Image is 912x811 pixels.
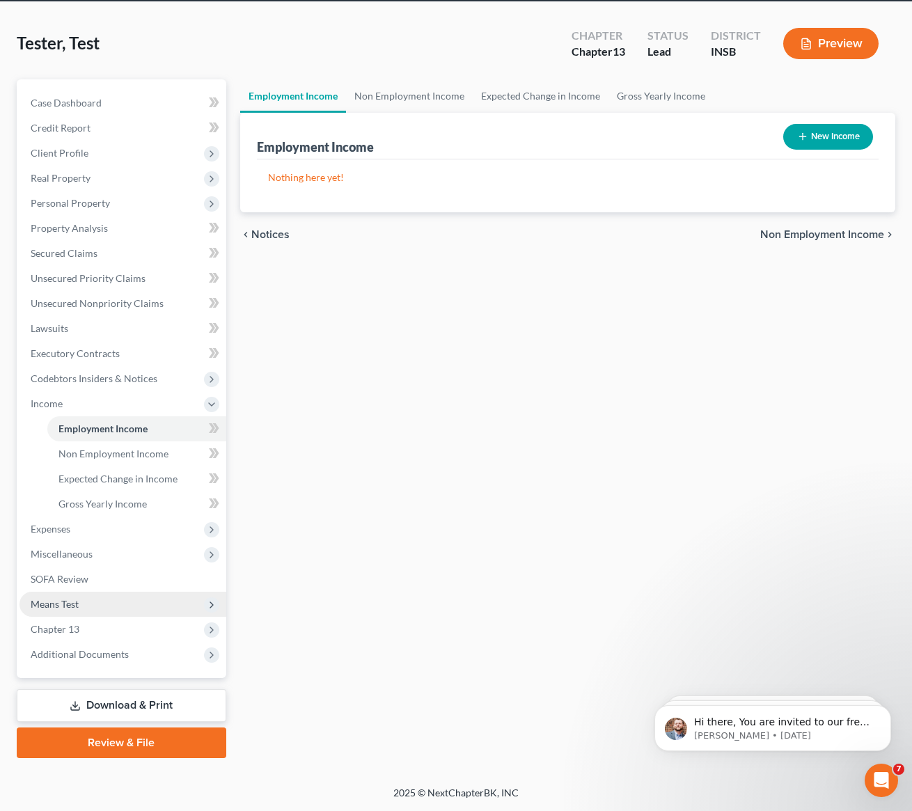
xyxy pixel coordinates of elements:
a: Gross Yearly Income [608,79,714,113]
div: Employment Income [257,139,374,155]
a: Download & Print [17,689,226,722]
button: New Income [783,124,873,150]
span: Means Test [31,598,79,610]
span: Notices [251,229,290,240]
button: Non Employment Income chevron_right [760,229,895,240]
span: Miscellaneous [31,548,93,560]
span: Personal Property [31,197,110,209]
span: Hi there, You are invited to our free Review & File webinar [DATE] at 2:00pm ET! Join the Success... [61,40,236,204]
span: Property Analysis [31,222,108,234]
a: Review & File [17,727,226,758]
span: SOFA Review [31,573,88,585]
span: Client Profile [31,147,88,159]
div: 2025 © NextChapterBK, INC [59,786,853,811]
span: Non Employment Income [58,448,168,459]
span: Gross Yearly Income [58,498,147,510]
span: Codebtors Insiders & Notices [31,372,157,384]
button: chevron_left Notices [240,229,290,240]
div: District [711,28,761,44]
a: Secured Claims [19,241,226,266]
span: Lawsuits [31,322,68,334]
span: Additional Documents [31,648,129,660]
button: Preview [783,28,879,59]
a: Unsecured Priority Claims [19,266,226,291]
span: Expenses [31,523,70,535]
span: Secured Claims [31,247,97,259]
div: Lead [647,44,689,60]
span: Employment Income [58,423,148,434]
a: Case Dashboard [19,90,226,116]
i: chevron_left [240,229,251,240]
a: SOFA Review [19,567,226,592]
i: chevron_right [884,229,895,240]
span: Real Property [31,172,91,184]
span: 7 [893,764,904,775]
a: Property Analysis [19,216,226,241]
span: Unsecured Priority Claims [31,272,146,284]
a: Expected Change in Income [47,466,226,491]
div: Chapter [572,44,625,60]
span: Tester, Test [17,33,100,53]
span: Executory Contracts [31,347,120,359]
span: Credit Report [31,122,91,134]
a: Lawsuits [19,316,226,341]
a: Credit Report [19,116,226,141]
a: Employment Income [47,416,226,441]
a: Non Employment Income [47,441,226,466]
a: Executory Contracts [19,341,226,366]
a: Gross Yearly Income [47,491,226,517]
span: 13 [613,45,625,58]
span: Chapter 13 [31,623,79,635]
span: Case Dashboard [31,97,102,109]
a: Non Employment Income [346,79,473,113]
a: Expected Change in Income [473,79,608,113]
div: Status [647,28,689,44]
span: Unsecured Nonpriority Claims [31,297,164,309]
a: Employment Income [240,79,346,113]
iframe: Intercom live chat [865,764,898,797]
p: Message from James, sent 140w ago [61,54,240,66]
div: Chapter [572,28,625,44]
span: Non Employment Income [760,229,884,240]
span: Income [31,397,63,409]
span: Expected Change in Income [58,473,178,485]
a: Unsecured Nonpriority Claims [19,291,226,316]
iframe: Intercom notifications message [634,676,912,773]
p: Nothing here yet! [268,171,868,184]
div: INSB [711,44,761,60]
